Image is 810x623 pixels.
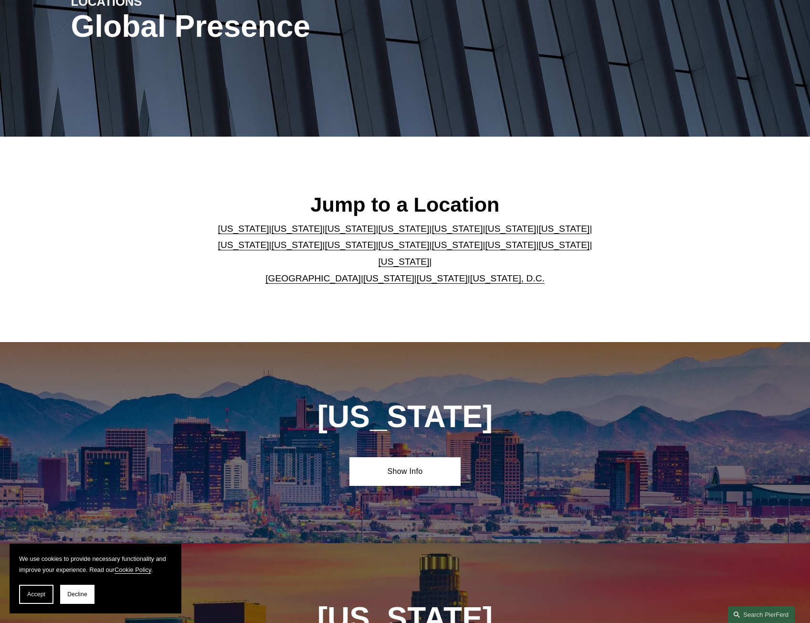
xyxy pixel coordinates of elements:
[272,240,323,250] a: [US_STATE]
[325,224,376,234] a: [US_STATE]
[67,591,87,598] span: Decline
[379,224,430,234] a: [US_STATE]
[349,457,461,486] a: Show Info
[363,273,414,283] a: [US_STATE]
[325,240,376,250] a: [US_STATE]
[538,224,589,234] a: [US_STATE]
[728,606,795,623] a: Search this site
[470,273,545,283] a: [US_STATE], D.C.
[379,240,430,250] a: [US_STATE]
[19,553,172,575] p: We use cookies to provide necessary functionality and improve your experience. Read our .
[71,9,516,44] h1: Global Presence
[431,224,483,234] a: [US_STATE]
[417,273,468,283] a: [US_STATE]
[218,224,269,234] a: [US_STATE]
[272,224,323,234] a: [US_STATE]
[210,221,600,287] p: | | | | | | | | | | | | | | | | | |
[485,240,536,250] a: [US_STATE]
[115,566,151,573] a: Cookie Policy
[10,544,181,613] section: Cookie banner
[27,591,45,598] span: Accept
[379,257,430,267] a: [US_STATE]
[19,585,53,604] button: Accept
[538,240,589,250] a: [US_STATE]
[431,240,483,250] a: [US_STATE]
[485,224,536,234] a: [US_STATE]
[218,240,269,250] a: [US_STATE]
[265,273,361,283] a: [GEOGRAPHIC_DATA]
[266,399,544,434] h1: [US_STATE]
[60,585,95,604] button: Decline
[210,192,600,217] h2: Jump to a Location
